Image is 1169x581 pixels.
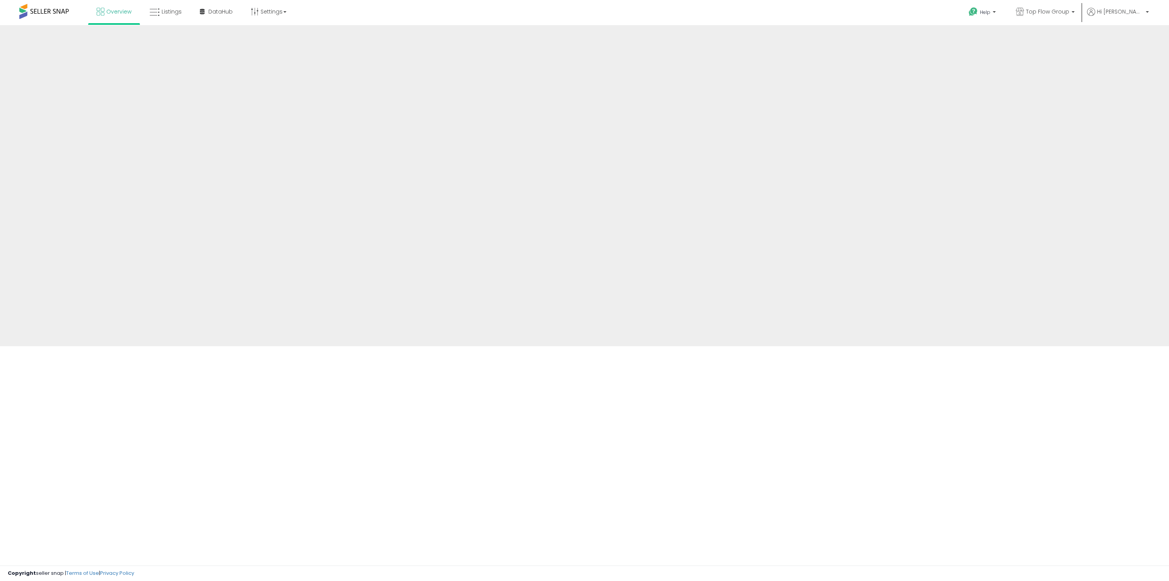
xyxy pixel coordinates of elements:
span: Top Flow Group [1026,8,1069,15]
a: Hi [PERSON_NAME] [1087,8,1149,25]
span: Listings [162,8,182,15]
span: Hi [PERSON_NAME] [1097,8,1143,15]
a: Help [963,1,1004,25]
span: DataHub [208,8,233,15]
span: Help [980,9,990,15]
span: Overview [106,8,131,15]
i: Get Help [968,7,978,17]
